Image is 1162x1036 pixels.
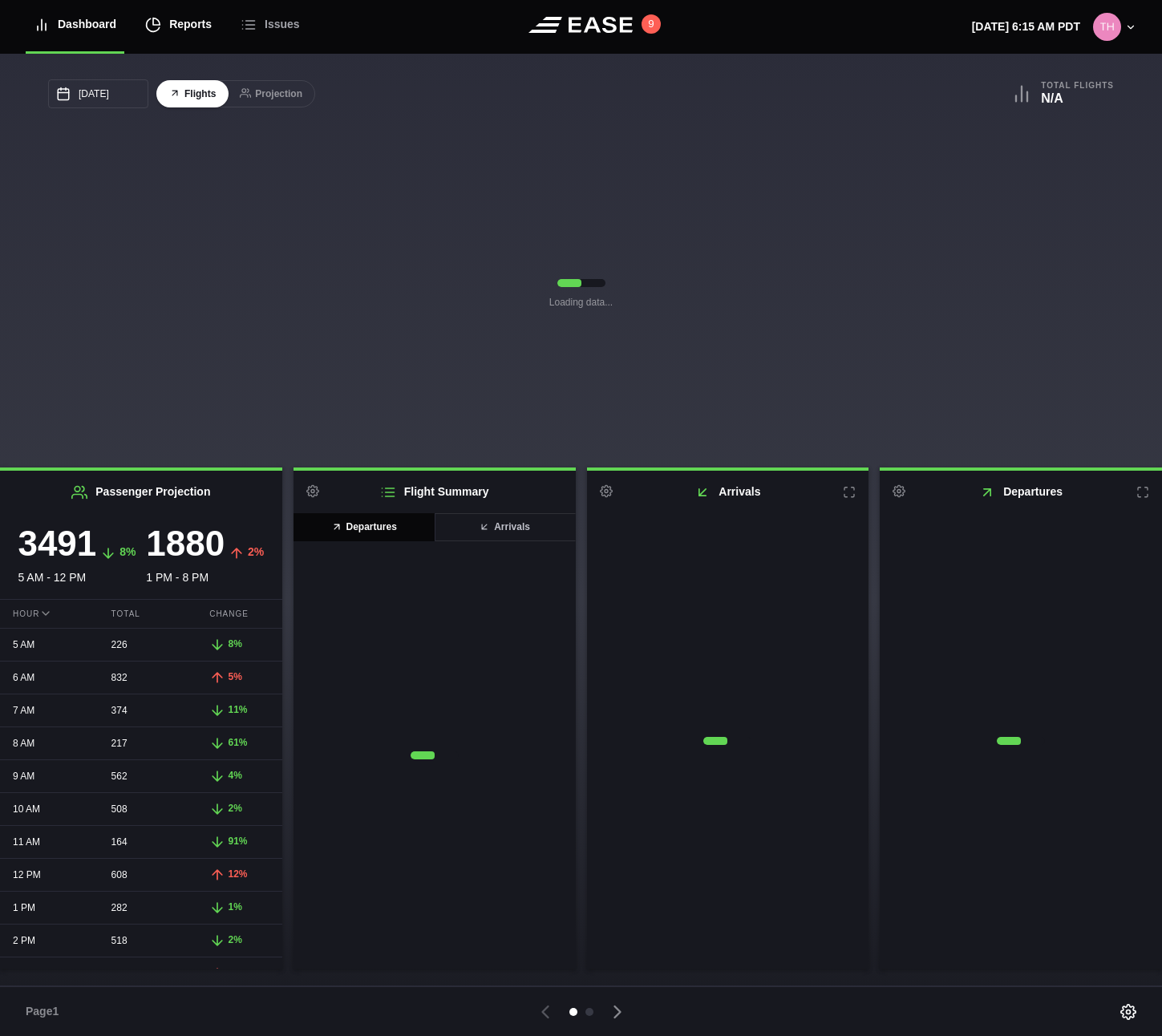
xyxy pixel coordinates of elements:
button: Arrivals [434,513,576,541]
h2: Departures [880,471,1162,513]
h2: Arrivals [587,471,869,513]
b: Total Flights [1041,80,1114,91]
div: 282 [99,892,184,923]
button: Flights [156,80,229,108]
p: [DATE] 6:15 AM PDT [972,18,1080,35]
div: 226 [99,629,184,660]
div: Total [99,600,184,628]
div: Change [196,600,282,628]
div: 508 [99,794,184,824]
span: 36% [229,967,248,978]
span: 8% [229,638,242,650]
input: mm/dd/yyyy [48,79,148,108]
img: 80ca9e2115b408c1dc8c56a444986cd3 [1093,13,1121,41]
b: Loading data... [549,295,613,310]
button: Projection [227,80,315,108]
span: 2% [248,545,264,558]
span: 61% [229,737,248,748]
h2: Flight Summary [294,471,576,513]
b: N/A [1041,91,1063,105]
div: 518 [99,925,184,956]
span: 8% [119,545,136,558]
span: 5% [229,671,242,682]
span: 4% [229,770,242,781]
button: 9 [642,14,661,34]
span: 1% [229,901,242,913]
div: 832 [99,662,184,693]
button: Departures [294,513,435,541]
div: 562 [99,761,184,791]
div: 374 [99,695,184,726]
div: 217 [99,728,184,759]
span: 91% [229,836,248,847]
div: 164 [99,827,184,857]
div: 326 [99,958,184,989]
h3: 3491 [18,526,96,561]
span: 2% [229,803,242,814]
span: 12% [229,868,248,880]
span: 2% [229,934,242,945]
div: 1 PM - 8 PM [141,526,269,586]
div: 608 [99,860,184,890]
span: Page 1 [26,1003,66,1020]
div: 5 AM - 12 PM [13,526,141,586]
span: 11% [229,704,248,715]
h3: 1880 [146,526,225,561]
